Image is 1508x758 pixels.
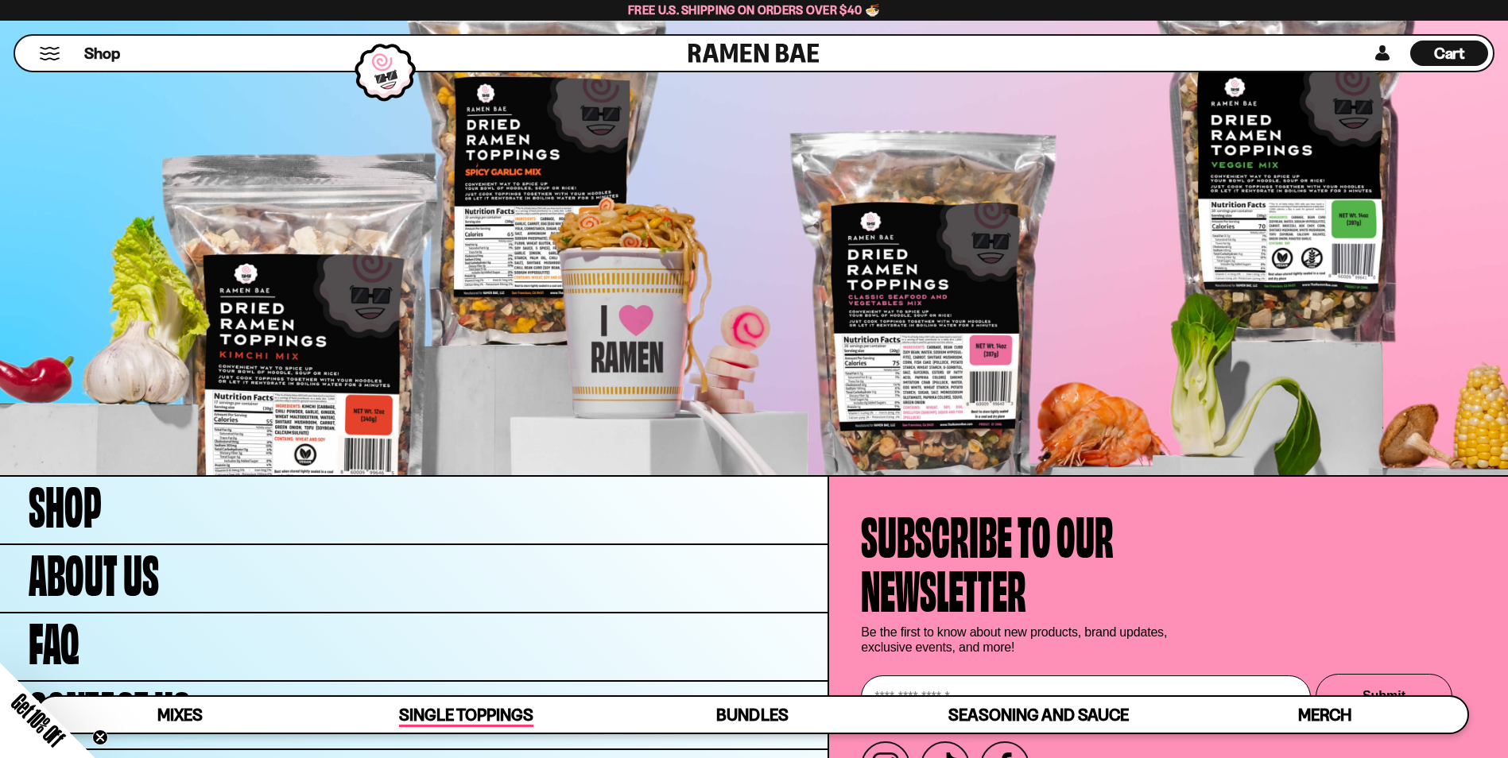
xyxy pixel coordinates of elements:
[39,47,60,60] button: Mobile Menu Trigger
[861,675,1311,719] input: Enter your email
[29,680,190,734] span: Contact Us
[861,625,1179,655] p: Be the first to know about new products, brand updates, exclusive events, and more!
[7,689,69,751] span: Get 10% Off
[84,43,120,64] span: Shop
[84,41,120,66] a: Shop
[861,505,1114,613] h4: Subscribe to our newsletter
[29,543,159,598] span: About Us
[1434,44,1465,63] span: Cart
[1316,674,1452,719] button: Submit
[628,2,880,17] span: Free U.S. Shipping on Orders over $40 🍜
[29,612,79,666] span: FAQ
[92,729,108,745] button: Close teaser
[1410,36,1488,71] a: Cart
[29,475,102,529] span: Shop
